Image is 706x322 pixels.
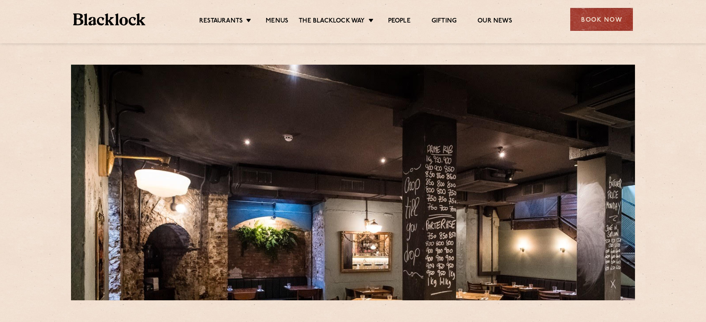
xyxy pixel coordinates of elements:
a: People [388,17,411,26]
img: BL_Textured_Logo-footer-cropped.svg [73,13,145,25]
a: The Blacklock Way [299,17,365,26]
div: Book Now [570,8,633,31]
a: Menus [266,17,288,26]
a: Restaurants [199,17,243,26]
a: Our News [477,17,512,26]
a: Gifting [432,17,457,26]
